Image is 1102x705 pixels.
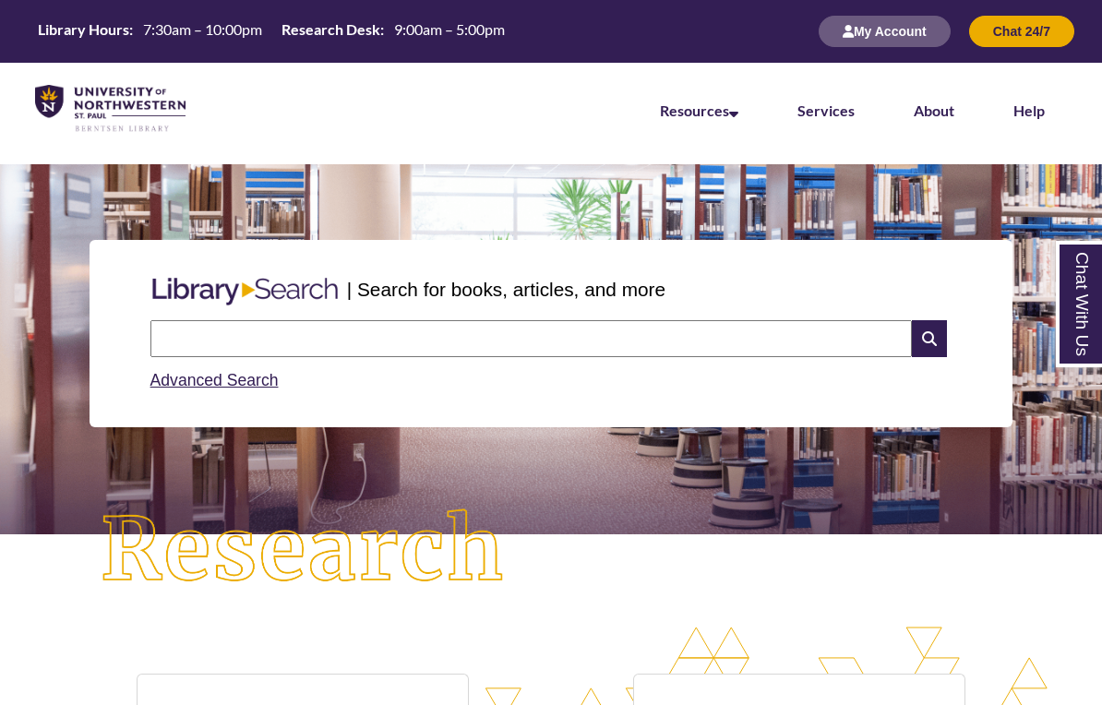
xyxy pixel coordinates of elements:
[35,85,186,133] img: UNWSP Library Logo
[912,320,947,357] i: Search
[143,20,262,38] span: 7:30am – 10:00pm
[797,102,855,119] a: Services
[914,102,954,119] a: About
[1013,102,1045,119] a: Help
[30,19,512,42] table: Hours Today
[969,16,1074,47] button: Chat 24/7
[819,16,951,47] button: My Account
[274,19,387,40] th: Research Desk:
[30,19,136,40] th: Library Hours:
[819,23,951,39] a: My Account
[55,464,551,637] img: Research
[150,371,279,389] a: Advanced Search
[394,20,505,38] span: 9:00am – 5:00pm
[143,270,347,313] img: Libary Search
[30,19,512,44] a: Hours Today
[347,275,665,304] p: | Search for books, articles, and more
[660,102,738,119] a: Resources
[969,23,1074,39] a: Chat 24/7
